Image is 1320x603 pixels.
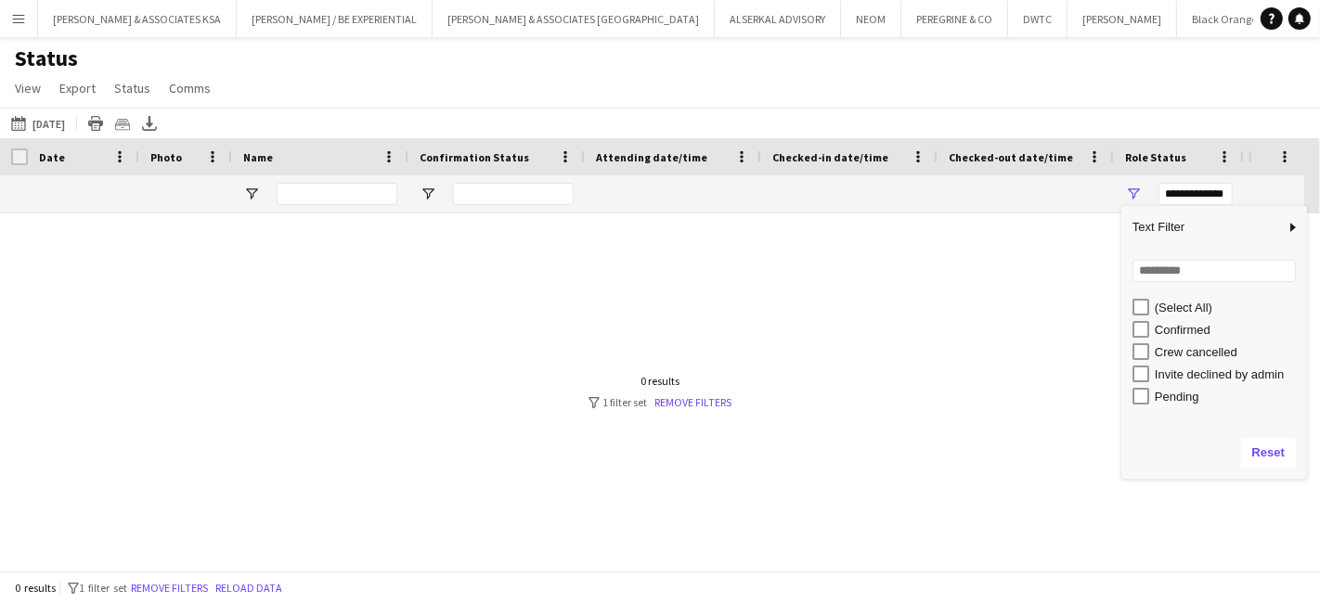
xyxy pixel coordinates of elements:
div: 0 results [589,374,732,388]
a: Status [107,76,158,100]
span: Photo [150,150,182,164]
div: Invite declined by admin [1155,367,1301,381]
button: Open Filter Menu [420,186,436,202]
button: Open Filter Menu [243,186,260,202]
div: 1 filter set [589,395,732,409]
a: Remove filters [655,395,732,409]
button: [PERSON_NAME] & ASSOCIATES KSA [38,1,237,37]
div: Crew cancelled [1155,345,1301,359]
button: [PERSON_NAME] [1068,1,1177,37]
span: View [15,80,41,96]
span: Status [114,80,150,96]
app-action-btn: Print [84,112,107,135]
span: Confirmation Status [420,150,529,164]
div: (Select All) [1155,301,1301,314]
button: [PERSON_NAME] & ASSOCIATES [GEOGRAPHIC_DATA] [433,1,715,37]
button: Reload data [212,578,286,598]
a: Comms [162,76,218,100]
app-action-btn: Crew files as ZIP [111,112,134,135]
button: PEREGRINE & CO [901,1,1008,37]
span: 1 filter set [79,581,127,595]
a: Export [52,76,103,100]
span: Checked-in date/time [772,150,888,164]
button: NEOM [841,1,901,37]
span: Checked-out date/time [949,150,1073,164]
div: Column Filter [1121,206,1307,479]
span: Attending date/time [596,150,707,164]
a: View [7,76,48,100]
app-action-btn: Export XLSX [138,112,161,135]
input: Name Filter Input [277,183,397,205]
span: Name [243,150,273,164]
button: ALSERKAL ADVISORY [715,1,841,37]
span: Role Status [1125,150,1186,164]
div: Filter List [1121,296,1307,407]
button: Open Filter Menu [1125,186,1142,202]
div: Pending [1155,390,1301,404]
button: Black Orange [1177,1,1273,37]
button: Remove filters [127,578,212,598]
input: Search filter values [1132,260,1296,282]
div: Confirmed [1155,323,1301,337]
input: Column with Header Selection [11,149,28,166]
span: Comms [169,80,211,96]
button: [DATE] [7,112,69,135]
span: Export [59,80,96,96]
input: Confirmation Status Filter Input [453,183,574,205]
button: [PERSON_NAME] / BE EXPERIENTIAL [237,1,433,37]
button: DWTC [1008,1,1068,37]
span: Text Filter [1121,212,1285,243]
button: Reset [1241,438,1296,468]
span: Date [39,150,65,164]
